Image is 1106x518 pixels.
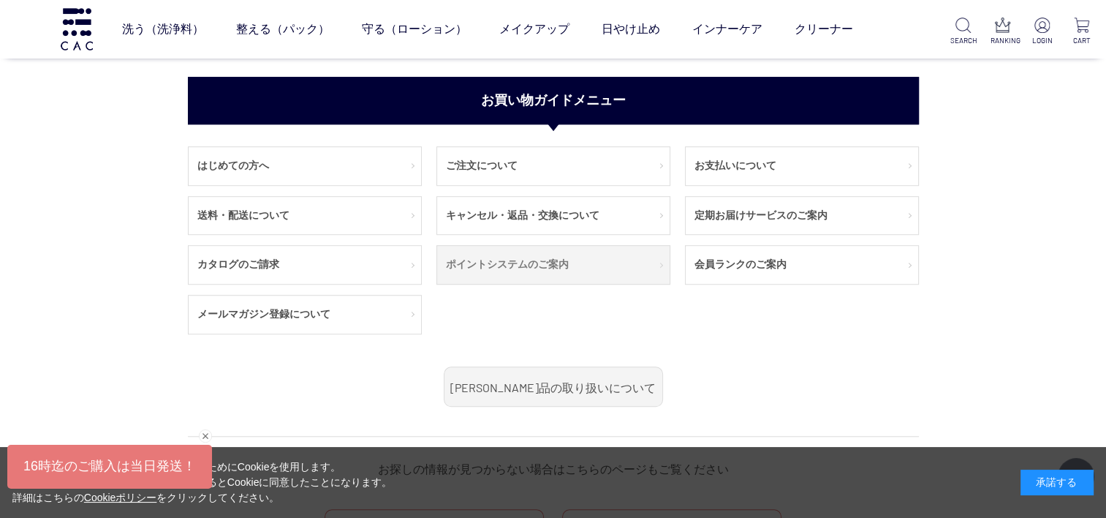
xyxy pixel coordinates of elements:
[188,77,919,124] h2: お買い物ガイドメニュー
[235,9,329,50] a: 整える（パック）
[1029,35,1055,46] p: LOGIN
[189,246,421,284] a: カタログのご請求
[950,18,976,46] a: SEARCH
[950,35,976,46] p: SEARCH
[499,9,569,50] a: メイクアップ
[1029,18,1055,46] a: LOGIN
[437,246,670,284] a: ポイントシステムのご案内
[437,147,670,185] a: ご注文について
[189,147,421,185] a: はじめての方へ
[189,197,421,235] a: 送料・配送について
[1069,18,1094,46] a: CART
[692,9,762,50] a: インナーケア
[84,492,157,503] a: Cookieポリシー
[121,9,203,50] a: 洗う（洗浄料）
[1069,35,1094,46] p: CART
[437,197,670,235] a: キャンセル・返品・交換について
[990,18,1015,46] a: RANKING
[990,35,1015,46] p: RANKING
[189,296,421,334] a: メールマガジン登録について
[794,9,852,50] a: クリーナー
[601,9,659,50] a: 日やけ止め
[686,197,918,235] a: 定期お届けサービスのご案内
[1020,470,1094,495] div: 承諾する
[686,246,918,284] a: 会員ランクのご案内
[444,367,663,407] a: [PERSON_NAME]品の取り扱いについて
[58,8,95,50] img: logo
[686,147,918,185] a: お支払いについて
[361,9,466,50] a: 守る（ローション）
